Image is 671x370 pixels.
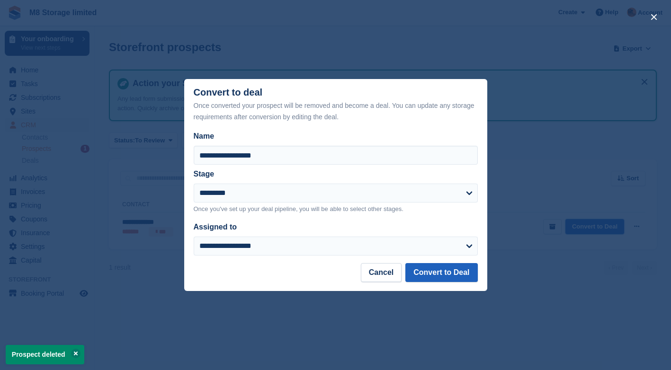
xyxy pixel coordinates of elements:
[194,204,478,214] p: Once you've set up your deal pipeline, you will be able to select other stages.
[6,345,84,364] p: Prospect deleted
[194,100,478,123] div: Once converted your prospect will be removed and become a deal. You can update any storage requir...
[194,223,237,231] label: Assigned to
[646,9,662,25] button: close
[194,131,478,142] label: Name
[405,263,477,282] button: Convert to Deal
[194,87,478,123] div: Convert to deal
[361,263,402,282] button: Cancel
[194,170,215,178] label: Stage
